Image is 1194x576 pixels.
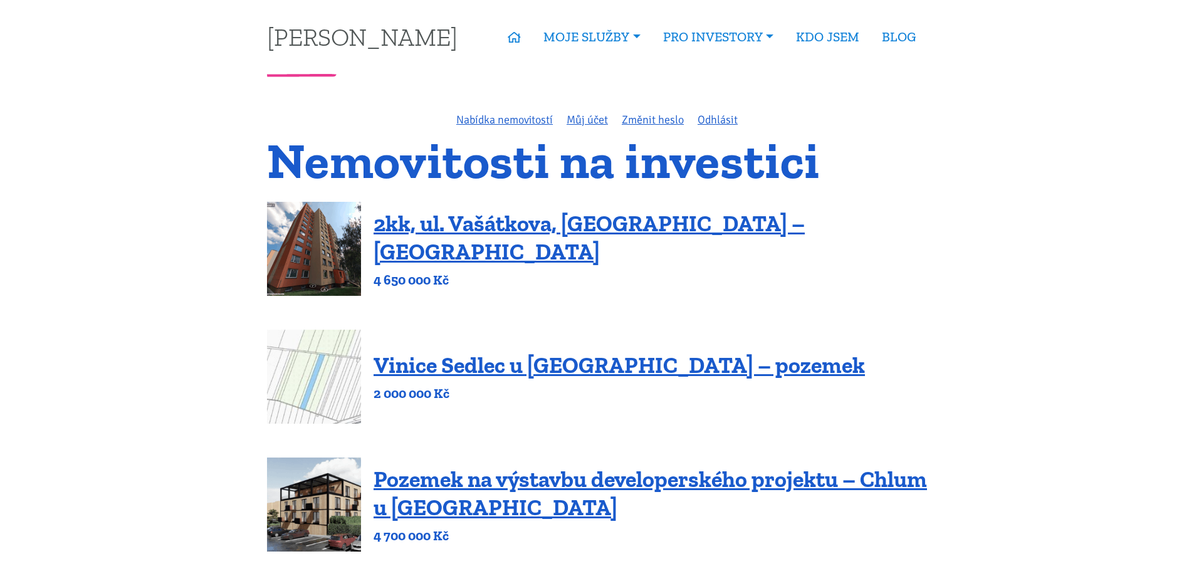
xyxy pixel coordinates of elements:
a: BLOG [871,23,927,51]
a: MOJE SLUŽBY [532,23,651,51]
a: 2kk, ul. Vašátkova, [GEOGRAPHIC_DATA] – [GEOGRAPHIC_DATA] [374,210,805,265]
a: Nabídka nemovitostí [456,113,553,127]
a: KDO JSEM [785,23,871,51]
p: 4 700 000 Kč [374,527,927,545]
p: 4 650 000 Kč [374,271,927,289]
a: [PERSON_NAME] [267,24,458,49]
a: Pozemek na výstavbu developerského projektu – Chlum u [GEOGRAPHIC_DATA] [374,466,927,521]
a: Změnit heslo [622,113,684,127]
a: Můj účet [567,113,608,127]
h1: Nemovitosti na investici [267,140,927,182]
a: PRO INVESTORY [652,23,785,51]
a: Odhlásit [698,113,738,127]
p: 2 000 000 Kč [374,385,865,402]
a: Vinice Sedlec u [GEOGRAPHIC_DATA] – pozemek [374,352,865,379]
